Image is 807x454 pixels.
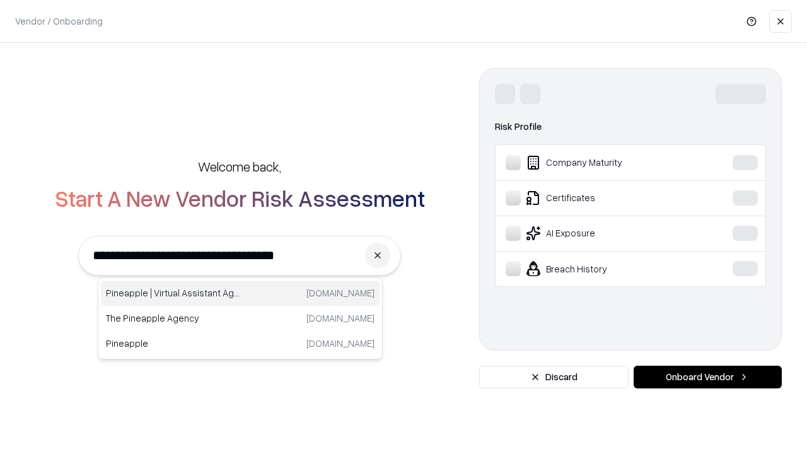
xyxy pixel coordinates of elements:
button: Onboard Vendor [634,366,782,388]
h2: Start A New Vendor Risk Assessment [55,185,425,211]
div: Company Maturity [506,155,694,170]
p: Vendor / Onboarding [15,15,103,28]
p: The Pineapple Agency [106,311,240,325]
p: Pineapple [106,337,240,350]
div: Suggestions [98,277,383,359]
div: AI Exposure [506,226,694,241]
div: Risk Profile [495,119,766,134]
p: [DOMAIN_NAME] [306,311,374,325]
h5: Welcome back, [198,158,281,175]
div: Certificates [506,190,694,206]
p: [DOMAIN_NAME] [306,337,374,350]
button: Discard [479,366,629,388]
div: Breach History [506,261,694,276]
p: Pineapple | Virtual Assistant Agency [106,286,240,300]
p: [DOMAIN_NAME] [306,286,374,300]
